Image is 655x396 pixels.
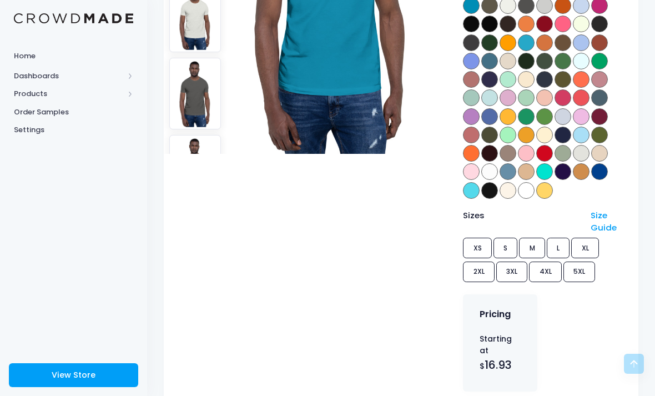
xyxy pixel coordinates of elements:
div: Starting at $ [480,333,521,373]
img: Logo [14,13,133,24]
a: View Store [9,363,138,387]
span: Order Samples [14,107,133,118]
span: View Store [52,369,95,380]
span: Dashboards [14,71,124,82]
h4: Pricing [480,309,511,320]
span: Products [14,88,124,99]
a: Size Guide [591,209,617,233]
span: Settings [14,124,133,136]
span: 16.93 [485,357,512,373]
span: Home [14,51,133,62]
div: Sizes [458,209,585,234]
